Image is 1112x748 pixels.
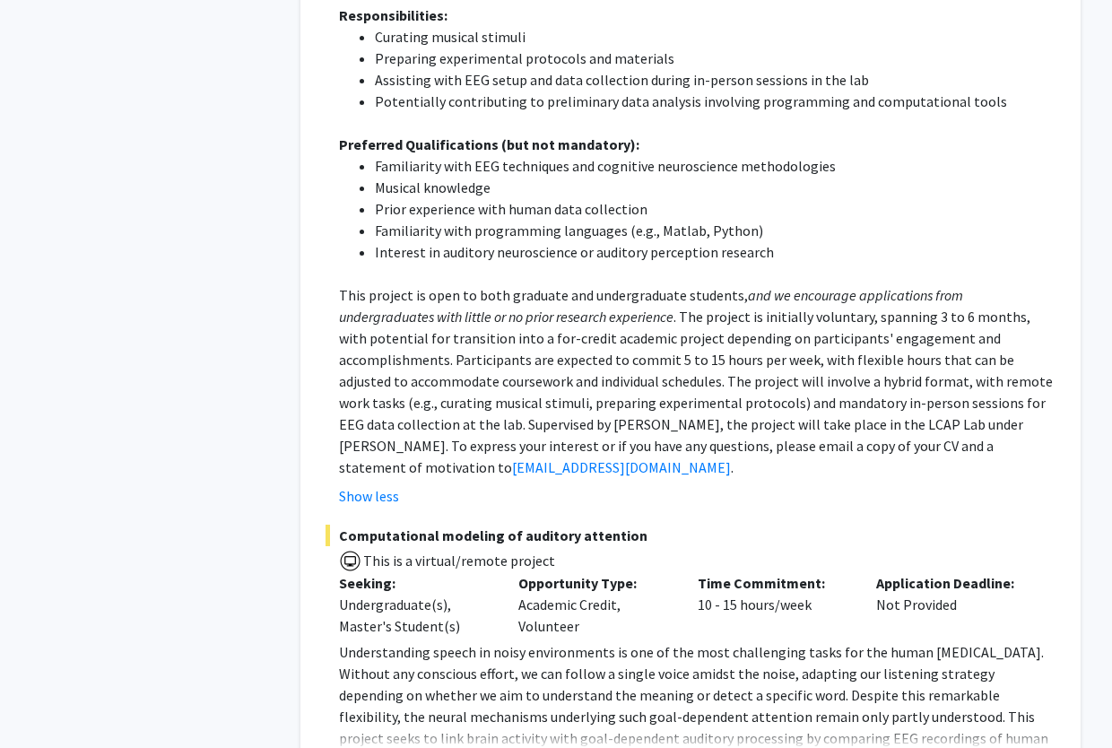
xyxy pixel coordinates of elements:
[375,241,1056,263] li: Interest in auditory neuroscience or auditory perception research
[698,572,850,594] p: Time Commitment:
[684,572,864,637] div: 10 - 15 hours/week
[339,135,639,153] strong: Preferred Qualifications (but not mandatory):
[339,485,399,507] button: Show less
[326,525,1056,546] span: Computational modeling of auditory attention
[339,6,447,24] strong: Responsibilities:
[13,667,76,735] iframe: Chat
[375,155,1056,177] li: Familiarity with EEG techniques and cognitive neuroscience methodologies
[361,552,555,570] span: This is a virtual/remote project
[339,284,1056,478] p: This project is open to both graduate and undergraduate students, . The project is initially volu...
[375,26,1056,48] li: Curating musical stimuli
[876,572,1029,594] p: Application Deadline:
[339,594,491,637] div: Undergraduate(s), Master's Student(s)
[518,572,671,594] p: Opportunity Type:
[339,572,491,594] p: Seeking:
[863,572,1042,637] div: Not Provided
[375,69,1056,91] li: Assisting with EEG setup and data collection during in-person sessions in the lab
[505,572,684,637] div: Academic Credit, Volunteer
[375,220,1056,241] li: Familiarity with programming languages (e.g., Matlab, Python)
[375,48,1056,69] li: Preparing experimental protocols and materials
[375,198,1056,220] li: Prior experience with human data collection
[375,177,1056,198] li: Musical knowledge
[512,458,731,476] a: [EMAIL_ADDRESS][DOMAIN_NAME]
[375,91,1056,112] li: Potentially contributing to preliminary data analysis involving programming and computational tools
